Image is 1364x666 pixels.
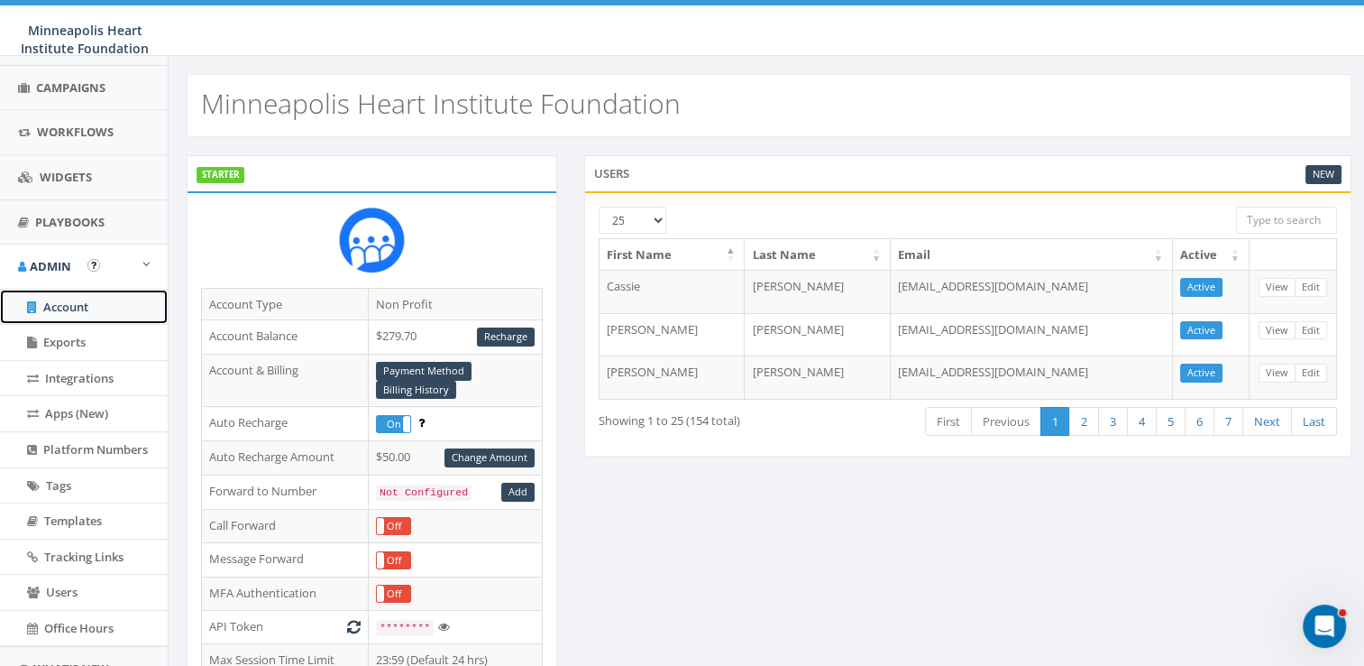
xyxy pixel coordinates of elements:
[444,449,535,467] a: Change Amount
[1180,321,1222,340] a: Active
[202,320,369,355] td: Account Balance
[35,214,105,230] span: Playbooks
[44,620,114,636] span: Office Hours
[501,483,535,502] a: Add
[925,407,972,437] a: First
[971,407,1041,437] a: Previous
[745,356,891,399] td: [PERSON_NAME]
[376,485,471,501] code: Not Configured
[1173,239,1250,271] th: Active: activate to sort column ascending
[1236,207,1337,234] input: Type to search
[40,169,92,185] span: Widgets
[477,328,535,347] a: Recharge
[1242,407,1292,437] a: Next
[600,356,746,399] td: [PERSON_NAME]
[1295,321,1327,340] a: Edit
[1213,407,1243,437] a: 7
[376,517,411,535] div: OnOff
[197,167,244,183] label: STARTER
[347,621,361,633] i: Generate New Token
[43,299,88,315] span: Account
[1305,165,1341,184] a: New
[368,320,542,355] td: $279.70
[745,239,891,271] th: Last Name: activate to sort column ascending
[202,288,369,320] td: Account Type
[1259,278,1295,297] a: View
[46,584,78,600] span: Users
[44,513,102,529] span: Templates
[202,475,369,509] td: Forward to Number
[45,405,108,421] span: Apps (New)
[1259,364,1295,383] a: View
[745,270,891,313] td: [PERSON_NAME]
[599,405,891,430] div: Showing 1 to 25 (154 total)
[376,362,471,381] a: Payment Method
[368,288,542,320] td: Non Profit
[891,239,1173,271] th: Email: activate to sort column ascending
[368,440,542,475] td: $50.00
[376,381,456,400] a: Billing History
[600,239,746,271] th: First Name: activate to sort column descending
[891,356,1173,399] td: [EMAIL_ADDRESS][DOMAIN_NAME]
[1040,407,1070,437] a: 1
[202,440,369,475] td: Auto Recharge Amount
[376,415,411,433] div: OnOff
[377,416,410,432] label: On
[745,313,891,356] td: [PERSON_NAME]
[37,124,114,140] span: Workflows
[1291,407,1337,437] a: Last
[600,313,746,356] td: [PERSON_NAME]
[1069,407,1099,437] a: 2
[43,441,148,458] span: Platform Numbers
[30,258,71,274] span: Admin
[1303,605,1346,648] iframe: Intercom live chat
[36,79,105,96] span: Campaigns
[1156,407,1185,437] a: 5
[1259,321,1295,340] a: View
[43,334,86,350] span: Exports
[377,552,410,569] label: Off
[1098,407,1128,437] a: 3
[1127,407,1157,437] a: 4
[46,477,71,494] span: Tags
[377,518,410,534] label: Off
[376,585,411,603] div: OnOff
[202,354,369,407] td: Account & Billing
[201,88,681,118] h2: Minneapolis Heart Institute Foundation
[21,22,149,57] span: Minneapolis Heart Institute Foundation
[377,586,410,602] label: Off
[1295,364,1327,383] a: Edit
[600,270,746,313] td: Cassie
[1180,364,1222,383] a: Active
[202,543,369,578] td: Message Forward
[87,259,100,272] button: Open In-App Guide
[338,207,406,274] img: Rally_Platform_Icon.png
[376,551,411,569] div: OnOff
[891,313,1173,356] td: [EMAIL_ADDRESS][DOMAIN_NAME]
[584,155,1351,191] div: Users
[44,549,124,565] span: Tracking Links
[202,611,369,644] td: API Token
[202,577,369,611] td: MFA Authentication
[1185,407,1214,437] a: 6
[1180,278,1222,297] a: Active
[1295,278,1327,297] a: Edit
[45,370,114,386] span: Integrations
[202,407,369,441] td: Auto Recharge
[202,509,369,543] td: Call Forward
[891,270,1173,313] td: [EMAIL_ADDRESS][DOMAIN_NAME]
[418,414,425,430] span: Enable to prevent campaign failure.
